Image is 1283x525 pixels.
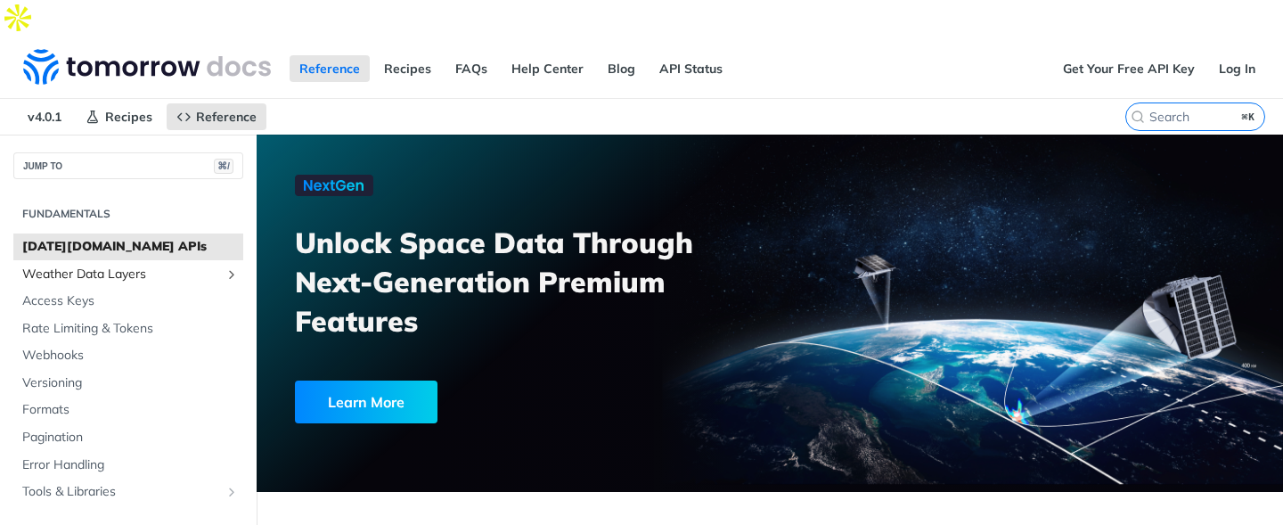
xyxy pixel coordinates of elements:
[225,485,239,499] button: Show subpages for Tools & Libraries
[1209,55,1265,82] a: Log In
[1238,108,1260,126] kbd: ⌘K
[374,55,441,82] a: Recipes
[13,342,243,369] a: Webhooks
[22,292,239,310] span: Access Keys
[13,316,243,342] a: Rate Limiting & Tokens
[295,175,373,196] img: NextGen
[225,267,239,282] button: Show subpages for Weather Data Layers
[13,234,243,260] a: [DATE][DOMAIN_NAME] APIs
[290,55,370,82] a: Reference
[214,159,233,174] span: ⌘/
[13,452,243,479] a: Error Handling
[13,397,243,423] a: Formats
[13,370,243,397] a: Versioning
[167,103,266,130] a: Reference
[598,55,645,82] a: Blog
[76,103,162,130] a: Recipes
[22,456,239,474] span: Error Handling
[22,347,239,365] span: Webhooks
[22,374,239,392] span: Versioning
[13,261,243,288] a: Weather Data LayersShow subpages for Weather Data Layers
[295,381,437,423] div: Learn More
[1131,110,1145,124] svg: Search
[13,152,243,179] button: JUMP TO⌘/
[105,109,152,125] span: Recipes
[22,429,239,447] span: Pagination
[13,424,243,451] a: Pagination
[18,103,71,130] span: v4.0.1
[650,55,732,82] a: API Status
[22,266,220,283] span: Weather Data Layers
[22,401,239,419] span: Formats
[295,381,691,423] a: Learn More
[445,55,497,82] a: FAQs
[295,223,789,340] h3: Unlock Space Data Through Next-Generation Premium Features
[22,483,220,501] span: Tools & Libraries
[13,479,243,505] a: Tools & LibrariesShow subpages for Tools & Libraries
[13,288,243,315] a: Access Keys
[13,206,243,222] h2: Fundamentals
[1053,55,1205,82] a: Get Your Free API Key
[22,238,239,256] span: [DATE][DOMAIN_NAME] APIs
[23,49,271,85] img: Tomorrow.io Weather API Docs
[22,320,239,338] span: Rate Limiting & Tokens
[196,109,257,125] span: Reference
[502,55,593,82] a: Help Center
